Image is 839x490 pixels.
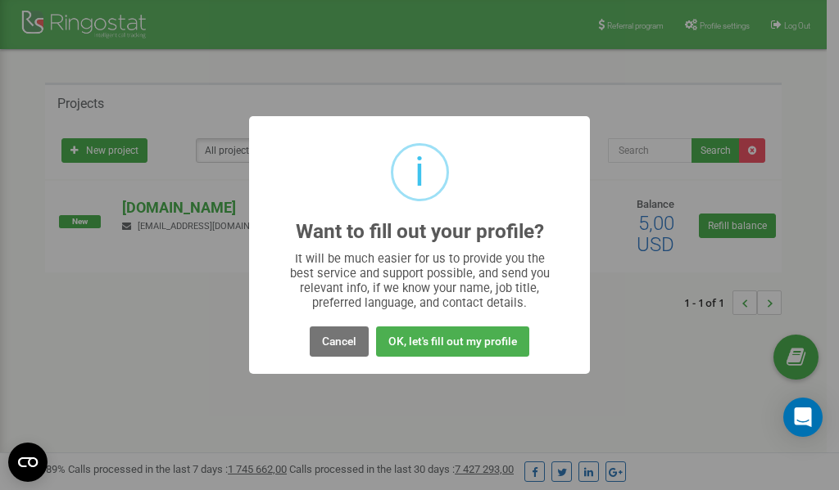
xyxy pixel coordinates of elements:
button: Cancel [310,326,369,357]
h2: Want to fill out your profile? [296,221,544,243]
div: Open Intercom Messenger [783,398,823,437]
button: Open CMP widget [8,443,48,482]
div: i [415,146,424,199]
button: OK, let's fill out my profile [376,326,529,357]
div: It will be much easier for us to provide you the best service and support possible, and send you ... [282,251,558,310]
